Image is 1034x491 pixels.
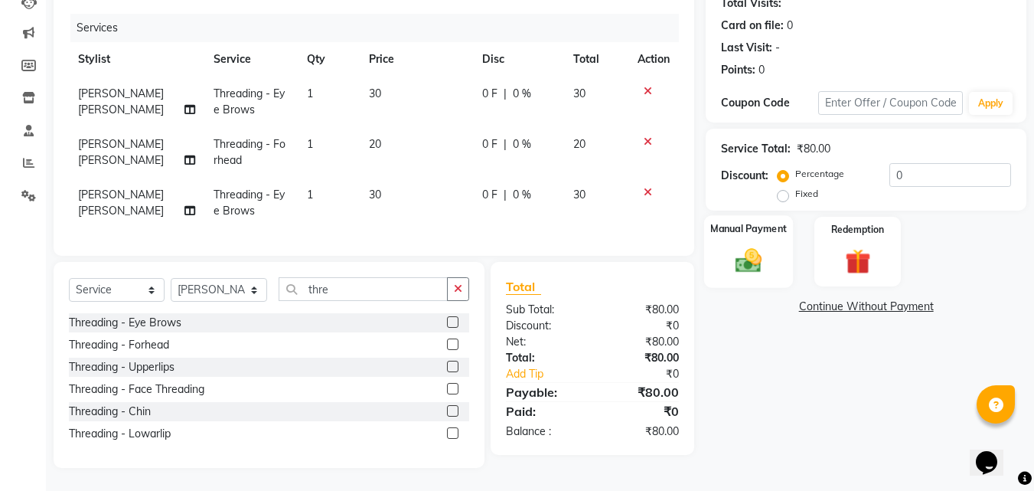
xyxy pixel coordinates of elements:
span: 20 [573,137,585,151]
span: 30 [369,87,381,100]
span: Threading - Eye Brows [214,188,285,218]
iframe: chat widget [970,430,1019,476]
label: Redemption [831,223,884,237]
div: ₹80.00 [592,334,690,350]
span: 0 F [482,136,497,152]
img: _gift.svg [837,246,879,277]
div: ₹80.00 [592,350,690,366]
div: Service Total: [721,141,791,157]
span: [PERSON_NAME] [PERSON_NAME] [78,87,164,116]
div: ₹0 [592,318,690,334]
span: 30 [369,188,381,201]
div: Discount: [494,318,592,334]
span: Threading - Eye Brows [214,87,285,116]
div: Coupon Code [721,95,817,111]
div: Threading - Forhead [69,337,169,353]
div: Discount: [721,168,768,184]
span: 1 [307,137,313,151]
span: Total [506,279,541,295]
th: Service [204,42,298,77]
div: Threading - Eye Brows [69,315,181,331]
span: 30 [573,188,585,201]
span: 30 [573,87,585,100]
span: 0 % [513,136,531,152]
label: Fixed [795,187,818,201]
th: Disc [473,42,564,77]
a: Add Tip [494,366,608,382]
div: Threading - Upperlips [69,359,175,375]
button: Apply [969,92,1013,115]
div: Threading - Chin [69,404,151,420]
div: Threading - Face Threading [69,381,204,398]
span: 1 [307,188,313,201]
span: 0 % [513,86,531,102]
div: ₹0 [592,402,690,421]
span: 0 % [513,187,531,203]
label: Percentage [795,167,844,181]
span: 0 F [482,86,497,102]
th: Total [564,42,629,77]
div: Net: [494,334,592,350]
div: ₹80.00 [592,424,690,440]
th: Action [628,42,679,77]
span: 1 [307,87,313,100]
a: Continue Without Payment [709,299,1023,315]
div: 0 [758,62,765,78]
div: Threading - Lowarlip [69,426,171,442]
div: Card on file: [721,18,784,34]
div: Last Visit: [721,40,772,56]
div: Services [70,14,690,42]
div: ₹80.00 [797,141,830,157]
span: 0 F [482,187,497,203]
span: [PERSON_NAME] [PERSON_NAME] [78,188,164,218]
div: Balance : [494,424,592,440]
div: ₹0 [609,366,691,382]
span: | [504,136,507,152]
span: Threading - Forhead [214,137,285,167]
input: Search or Scan [279,277,448,301]
span: | [504,86,507,102]
input: Enter Offer / Coupon Code [818,91,963,115]
span: | [504,187,507,203]
th: Stylist [69,42,204,77]
th: Price [360,42,473,77]
img: _cash.svg [727,245,770,276]
label: Manual Payment [710,221,787,236]
div: Paid: [494,402,592,421]
div: Total: [494,350,592,366]
div: Points: [721,62,755,78]
th: Qty [298,42,360,77]
div: ₹80.00 [592,302,690,318]
div: - [775,40,780,56]
div: 0 [787,18,793,34]
div: Sub Total: [494,302,592,318]
span: 20 [369,137,381,151]
span: [PERSON_NAME] [PERSON_NAME] [78,137,164,167]
div: ₹80.00 [592,383,690,401]
div: Payable: [494,383,592,401]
